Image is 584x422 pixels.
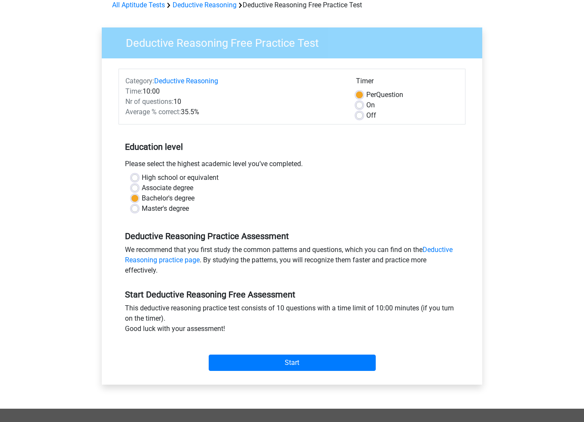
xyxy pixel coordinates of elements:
a: Deductive Reasoning [154,77,218,85]
label: High school or equivalent [142,173,219,183]
div: 10 [119,97,350,107]
h5: Deductive Reasoning Practice Assessment [125,231,459,241]
label: Master's degree [142,203,189,214]
span: Nr of questions: [125,97,173,106]
h5: Education level [125,138,459,155]
label: Question [366,90,403,100]
span: Per [366,91,376,99]
div: 10:00 [119,86,350,97]
h5: Start Deductive Reasoning Free Assessment [125,289,459,300]
div: We recommend that you first study the common patterns and questions, which you can find on the . ... [119,245,465,279]
div: This deductive reasoning practice test consists of 10 questions with a time limit of 10:00 minute... [119,303,465,337]
label: Bachelor's degree [142,193,195,203]
label: Off [366,110,376,121]
div: 35.5% [119,107,350,117]
span: Time: [125,87,143,95]
span: Average % correct: [125,108,181,116]
a: All Aptitude Tests [112,1,165,9]
input: Start [209,355,376,371]
label: Associate degree [142,183,193,193]
a: Deductive Reasoning [173,1,237,9]
div: Timer [356,76,459,90]
span: Category: [125,77,154,85]
h3: Deductive Reasoning Free Practice Test [116,33,476,50]
label: On [366,100,375,110]
div: Please select the highest academic level you’ve completed. [119,159,465,173]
